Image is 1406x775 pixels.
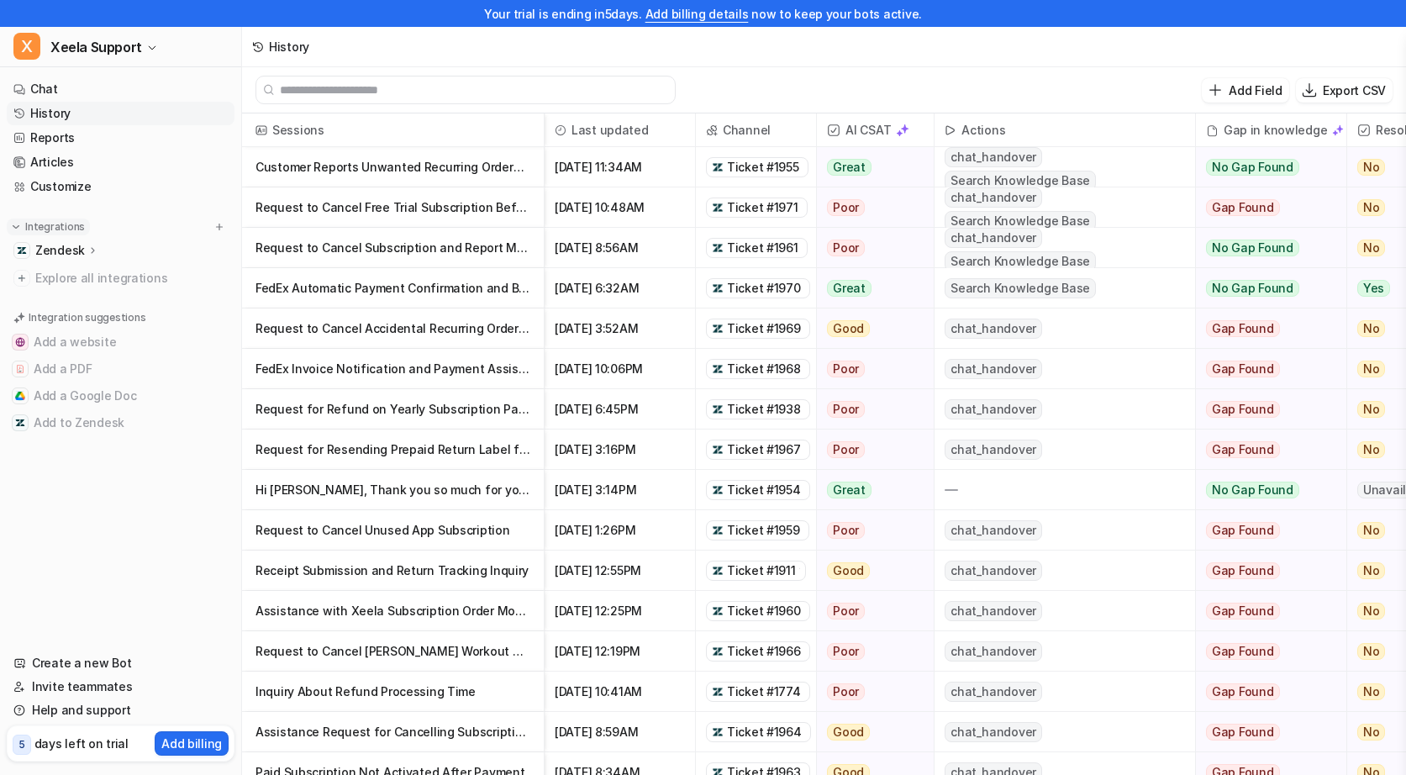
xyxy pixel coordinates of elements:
[817,591,924,631] button: Poor
[551,510,688,551] span: [DATE] 1:26PM
[7,356,234,382] button: Add a PDFAdd a PDF
[18,737,25,752] p: 5
[1357,441,1386,458] span: No
[35,242,85,259] p: Zendesk
[945,278,1096,298] span: Search Knowledge Base
[13,270,30,287] img: explore all integrations
[213,221,225,233] img: menu_add.svg
[1357,159,1386,176] span: No
[1196,631,1334,672] button: Gap Found
[7,675,234,699] a: Invite teammates
[7,126,234,150] a: Reports
[7,77,234,101] a: Chat
[1206,683,1280,700] span: Gap Found
[817,712,924,752] button: Good
[1206,199,1280,216] span: Gap Found
[1206,441,1280,458] span: Gap Found
[551,631,688,672] span: [DATE] 12:19PM
[7,409,234,436] button: Add to ZendeskAdd to Zendesk
[1206,280,1299,297] span: No Gap Found
[817,430,924,470] button: Poor
[255,591,530,631] p: Assistance with Xeela Subscription Order Modification and Fitness Tracking
[712,441,804,458] a: Ticket #1967
[7,329,234,356] button: Add a websiteAdd a website
[1196,187,1334,228] button: Gap Found
[727,441,801,458] span: Ticket #1967
[817,631,924,672] button: Poor
[1206,562,1280,579] span: Gap Found
[551,228,688,268] span: [DATE] 8:56AM
[1206,361,1280,377] span: Gap Found
[255,147,530,187] p: Customer Reports Unwanted Recurring Orders and Charges for Supplements
[1357,603,1386,619] span: No
[712,646,724,657] img: zendesk
[10,221,22,233] img: expand menu
[25,220,85,234] p: Integrations
[1357,320,1386,337] span: No
[727,683,801,700] span: Ticket #1774
[712,161,724,173] img: zendesk
[1296,78,1393,103] button: Export CSV
[712,444,724,456] img: zendesk
[155,731,229,756] button: Add billing
[945,722,1042,742] span: chat_handover
[712,605,724,617] img: zendesk
[551,470,688,510] span: [DATE] 3:14PM
[727,603,801,619] span: Ticket #1960
[712,603,804,619] a: Ticket #1960
[551,389,688,430] span: [DATE] 6:45PM
[817,147,924,187] button: Great
[712,199,802,216] a: Ticket #1971
[945,682,1042,702] span: chat_handover
[827,643,865,660] span: Poor
[255,389,530,430] p: Request for Refund on Yearly Subscription Payment
[255,510,530,551] p: Request to Cancel Unused App Subscription
[551,308,688,349] span: [DATE] 3:52AM
[817,510,924,551] button: Poor
[255,470,530,510] p: Hi [PERSON_NAME], Thank you so much for your kind response and for sharing my information with th...
[1206,724,1280,741] span: Gap Found
[7,102,234,125] a: History
[255,349,530,389] p: FedEx Invoice Notification and Payment Assistance
[255,551,530,591] p: Receipt Submission and Return Tracking Inquiry
[255,308,530,349] p: Request to Cancel Accidental Recurring Order with Xeela Fitness
[1323,82,1386,99] p: Export CSV
[15,337,25,347] img: Add a website
[712,484,724,496] img: zendesk
[551,187,688,228] span: [DATE] 10:48AM
[817,349,924,389] button: Poor
[1196,308,1334,349] button: Gap Found
[945,601,1042,621] span: chat_handover
[29,310,145,325] p: Integration suggestions
[1203,113,1340,147] div: Gap in knowledge
[1206,643,1280,660] span: Gap Found
[703,113,809,147] span: Channel
[7,266,234,290] a: Explore all integrations
[817,268,924,308] button: Great
[1357,401,1386,418] span: No
[712,401,804,418] a: Ticket #1938
[727,361,801,377] span: Ticket #1968
[551,672,688,712] span: [DATE] 10:41AM
[13,33,40,60] span: X
[712,683,804,700] a: Ticket #1774
[551,268,688,308] span: [DATE] 6:32AM
[1357,562,1386,579] span: No
[7,382,234,409] button: Add a Google DocAdd a Google Doc
[255,672,530,712] p: Inquiry About Refund Processing Time
[712,320,804,337] a: Ticket #1969
[712,242,724,254] img: zendesk
[15,418,25,428] img: Add to Zendesk
[712,363,724,375] img: zendesk
[712,323,724,335] img: zendesk
[727,522,800,539] span: Ticket #1959
[945,147,1042,167] span: chat_handover
[1196,470,1334,510] button: No Gap Found
[1206,320,1280,337] span: Gap Found
[255,228,530,268] p: Request to Cancel Subscription and Report Missing Delivery for Order #67905
[1357,280,1390,297] span: Yes
[1357,361,1386,377] span: No
[827,240,865,256] span: Poor
[727,562,796,579] span: Ticket #1911
[961,113,1005,147] h2: Actions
